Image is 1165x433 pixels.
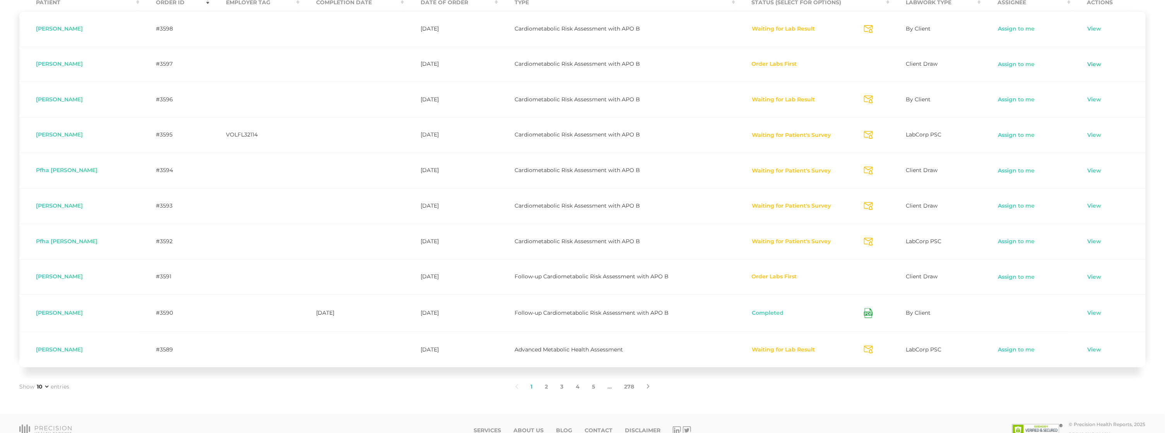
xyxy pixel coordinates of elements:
td: #3591 [139,259,209,295]
a: View [1087,61,1102,68]
td: [DATE] [404,153,498,188]
svg: Send Notification [864,346,873,354]
span: By Client [906,25,931,32]
td: #3589 [139,332,209,367]
a: View [1087,202,1102,210]
td: #3592 [139,224,209,259]
svg: Send Notification [864,167,873,175]
a: 3 [554,379,570,395]
button: Waiting for Lab Result [752,96,816,104]
td: VOLFL32114 [209,117,299,153]
span: Advanced Metabolic Health Assessment [515,346,623,353]
a: View [1087,238,1102,245]
span: Cardiometabolic Risk Assessment with APO B [515,202,640,209]
a: 278 [618,379,641,395]
svg: Send Notification [864,95,873,104]
button: Waiting for Lab Result [752,346,816,354]
svg: Send Notification [864,202,873,210]
span: Client Draw [906,273,938,280]
span: Follow-up Cardiometabolic Risk Assessment with APO B [515,273,669,280]
td: [DATE] [404,82,498,117]
span: LabCorp PSC [906,346,942,353]
td: [DATE] [404,294,498,332]
button: Waiting for Patient's Survey [752,131,831,139]
span: [PERSON_NAME] [36,309,83,316]
td: [DATE] [404,47,498,82]
a: 4 [570,379,586,395]
span: [PERSON_NAME] [36,96,83,103]
a: View [1087,96,1102,104]
td: #3597 [139,47,209,82]
a: Assign to me [997,346,1035,354]
a: View [1087,131,1102,139]
span: By Client [906,96,931,103]
td: [DATE] [299,294,404,332]
a: Assign to me [997,202,1035,210]
span: Order Labs First [752,61,797,67]
span: Pfha [PERSON_NAME] [36,167,98,174]
a: Assign to me [997,167,1035,175]
td: [DATE] [404,332,498,367]
a: Assign to me [997,25,1035,33]
a: Assign to me [997,238,1035,245]
span: Client Draw [906,167,938,174]
label: Show entries [19,383,69,391]
span: Client Draw [906,60,938,67]
span: Cardiometabolic Risk Assessment with APO B [515,167,640,174]
td: [DATE] [404,117,498,153]
td: [DATE] [404,11,498,47]
a: View [1087,25,1102,33]
td: #3594 [139,153,209,188]
span: By Client [906,309,931,316]
svg: Send Notification [864,25,873,33]
span: [PERSON_NAME] [36,202,83,209]
a: 2 [539,379,554,395]
td: #3593 [139,188,209,224]
button: Waiting for Lab Result [752,25,816,33]
a: Assign to me [997,273,1035,281]
svg: Send Notification [864,131,873,139]
div: © Precision Health Reports, 2025 [1069,421,1146,427]
span: Client Draw [906,202,938,209]
a: Assign to me [997,96,1035,104]
span: Order Labs First [752,274,797,280]
span: [PERSON_NAME] [36,25,83,32]
span: [PERSON_NAME] [36,60,83,67]
span: Follow-up Cardiometabolic Risk Assessment with APO B [515,309,669,316]
span: [PERSON_NAME] [36,346,83,353]
a: View [1087,346,1102,354]
td: #3590 [139,294,209,332]
svg: Send Notification [864,238,873,246]
td: #3595 [139,117,209,153]
a: View [1087,309,1102,317]
span: Cardiometabolic Risk Assessment with APO B [515,25,640,32]
a: Assign to me [997,61,1035,68]
button: Waiting for Patient's Survey [752,238,831,245]
a: View [1087,167,1102,175]
span: LabCorp PSC [906,238,942,245]
td: [DATE] [404,224,498,259]
span: [PERSON_NAME] [36,273,83,280]
span: Cardiometabolic Risk Assessment with APO B [515,96,640,103]
td: [DATE] [404,188,498,224]
span: LabCorp PSC [906,131,942,138]
button: Waiting for Patient's Survey [752,202,831,210]
td: #3596 [139,82,209,117]
span: Cardiometabolic Risk Assessment with APO B [515,60,640,67]
td: #3598 [139,11,209,47]
span: Pfha [PERSON_NAME] [36,238,98,245]
a: View [1087,273,1102,281]
a: Assign to me [997,131,1035,139]
span: Cardiometabolic Risk Assessment with APO B [515,131,640,138]
a: 5 [586,379,602,395]
button: Waiting for Patient's Survey [752,167,831,175]
select: Showentries [35,383,50,390]
span: Cardiometabolic Risk Assessment with APO B [515,238,640,245]
td: [DATE] [404,259,498,295]
button: Completed [752,309,784,317]
span: [PERSON_NAME] [36,131,83,138]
